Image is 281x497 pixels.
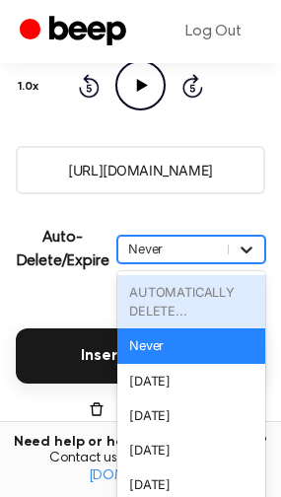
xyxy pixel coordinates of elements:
[117,433,265,467] div: [DATE]
[16,70,46,104] button: 1.0x
[117,398,265,433] div: [DATE]
[39,399,108,447] button: Delete
[20,13,131,51] a: Beep
[12,451,269,485] span: Contact us
[117,364,265,398] div: [DATE]
[166,8,261,55] a: Log Out
[117,275,265,328] div: AUTOMATICALLY DELETE...
[16,226,109,273] p: Auto-Delete/Expire
[117,328,265,363] div: Never
[128,240,218,258] div: Never
[16,328,265,384] button: Insert into Docs
[89,452,232,483] a: [EMAIL_ADDRESS][DOMAIN_NAME]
